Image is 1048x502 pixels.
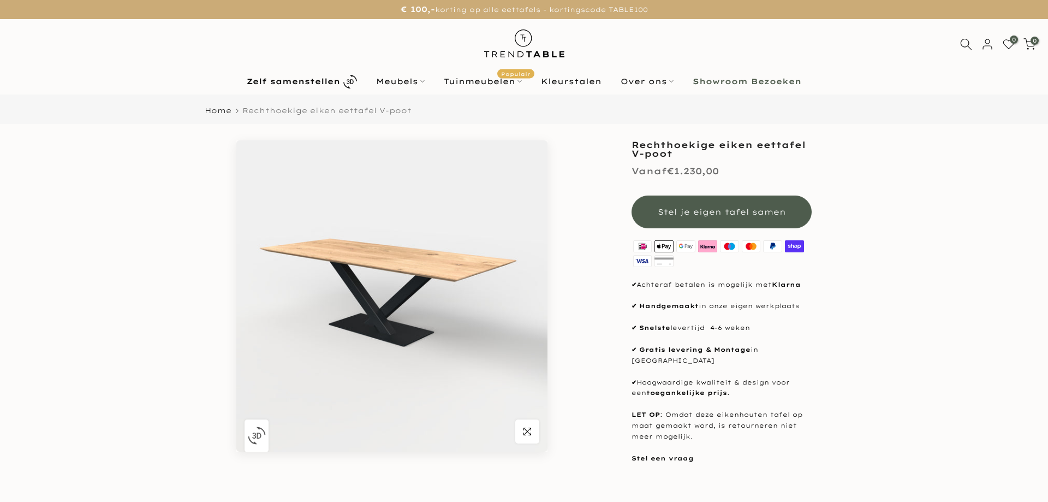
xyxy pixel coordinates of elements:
[639,346,751,353] strong: Gratis levering & Montage
[740,239,762,254] img: master
[653,239,675,254] img: apple pay
[632,454,694,462] a: Stel een vraag
[693,78,801,85] b: Showroom Bezoeken
[497,69,534,79] span: Populair
[1031,37,1039,45] span: 0
[632,166,667,176] span: Vanaf
[639,302,699,310] strong: Handgemaakt
[1003,38,1015,50] a: 0
[367,75,434,88] a: Meubels
[1,446,56,501] iframe: toggle-frame
[242,106,412,115] span: Rechthoekige eiken eettafel V-poot
[205,107,231,114] a: Home
[658,207,786,217] span: Stel je eigen tafel samen
[632,281,636,288] strong: ✔
[772,281,801,288] strong: Klarna
[632,410,812,442] p: : Omdat deze eikenhouten tafel op maat gemaakt word, is retourneren niet meer mogelijk.
[237,72,367,91] a: Zelf samenstellen
[632,140,812,158] h1: Rechthoekige eiken eettafel V-poot
[784,239,806,254] img: shopify pay
[434,75,532,88] a: TuinmeubelenPopulair
[632,239,653,254] img: ideal
[632,345,812,367] p: in [GEOGRAPHIC_DATA]
[632,163,719,179] div: €1.230,00
[14,3,1034,16] p: korting op alle eettafels - kortingscode TABLE100
[653,254,675,269] img: american express
[646,389,727,397] strong: toegankelijke prijs
[611,75,683,88] a: Over ons
[639,324,670,332] strong: Snelste
[718,239,740,254] img: maestro
[632,379,636,386] strong: ✔
[532,75,611,88] a: Kleurstalen
[632,254,653,269] img: visa
[632,196,812,228] button: Stel je eigen tafel samen
[632,302,636,310] strong: ✔
[1010,36,1018,44] span: 0
[477,19,572,68] img: trend-table
[632,301,812,312] p: in onze eigen werkplaats
[632,280,812,291] p: Achteraf betalen is mogelijk met
[762,239,784,254] img: paypal
[401,4,435,14] strong: € 100,-
[696,239,718,254] img: klarna
[1023,38,1035,50] a: 0
[675,239,697,254] img: google pay
[632,346,636,353] strong: ✔
[683,75,811,88] a: Showroom Bezoeken
[248,427,266,445] img: 3D_icon.svg
[632,323,812,334] p: levertijd 4-6 weken
[632,411,660,418] strong: LET OP
[247,78,340,85] b: Zelf samenstellen
[632,377,812,399] p: Hoogwaardige kwaliteit & design voor een .
[632,324,636,332] strong: ✔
